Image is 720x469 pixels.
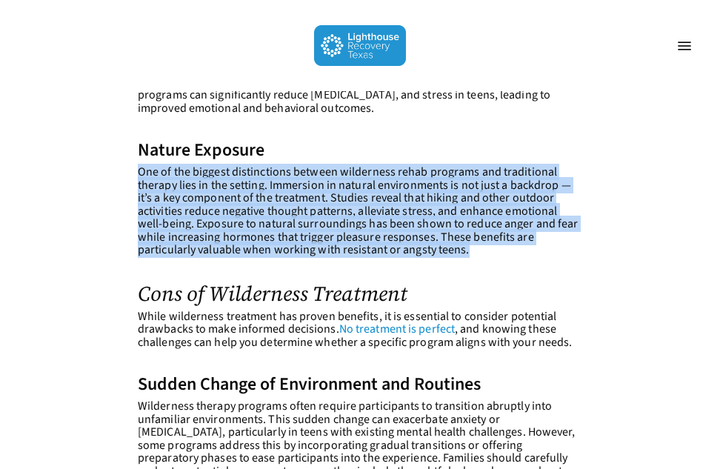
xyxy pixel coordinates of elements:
[314,25,407,66] img: Lighthouse Recovery Texas
[138,282,582,305] h2: Cons of Wilderness Treatment
[138,375,582,394] h3: Sudden Change of Environment and Routines
[138,141,582,160] h3: Nature Exposure
[138,166,582,275] p: One of the biggest distinctions between wilderness rehab programs and traditional therapy lies in...
[339,321,455,337] a: No treatment is perfect
[670,39,699,53] a: Navigation Menu
[138,310,582,367] p: While wilderness treatment has proven benefits, it is essential to consider potential drawbacks t...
